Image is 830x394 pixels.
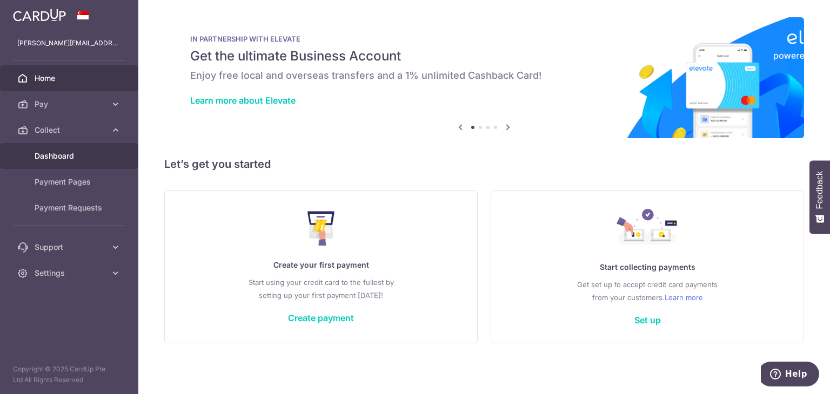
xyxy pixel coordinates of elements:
span: Dashboard [35,151,106,161]
span: Feedback [815,171,825,209]
h5: Let’s get you started [164,155,804,173]
img: Make Payment [307,211,335,246]
img: Renovation banner [164,17,804,138]
span: Home [35,73,106,84]
h5: Get the ultimate Business Account [190,47,778,65]
p: Start collecting payments [513,261,782,274]
span: Payment Requests [35,202,106,213]
a: Learn more about Elevate [190,95,296,106]
p: Start using your credit card to the fullest by setting up your first payment [DATE]! [186,276,456,302]
span: Pay [35,99,106,110]
p: IN PARTNERSHIP WITH ELEVATE [190,35,778,43]
img: Collect Payment [617,209,678,248]
iframe: Opens a widget where you can find more information [761,362,819,389]
span: Payment Pages [35,176,106,187]
button: Feedback - Show survey [809,160,830,234]
a: Create payment [288,313,354,323]
span: Settings [35,268,106,278]
a: Set up [634,315,661,325]
span: Support [35,242,106,253]
span: Collect [35,125,106,135]
p: [PERSON_NAME][EMAIL_ADDRESS][DOMAIN_NAME] [17,38,121,49]
p: Get set up to accept credit card payments from your customers. [513,278,782,304]
h6: Enjoy free local and overseas transfers and a 1% unlimited Cashback Card! [190,69,778,82]
p: Create your first payment [186,259,456,271]
img: CardUp [13,9,66,22]
a: Learn more [665,291,703,304]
